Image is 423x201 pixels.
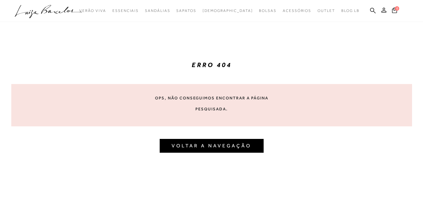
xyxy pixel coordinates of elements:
a: categoryNavScreenReaderText [317,5,335,17]
strong: ERRO 404 [192,61,232,69]
a: categoryNavScreenReaderText [112,5,139,17]
a: categoryNavScreenReaderText [259,5,276,17]
button: 0 [390,7,399,15]
span: Bolsas [259,8,276,13]
a: categoryNavScreenReaderText [79,5,106,17]
a: categoryNavScreenReaderText [283,5,311,17]
button: VOLTAR A NAVEGAÇÃO [160,139,264,153]
span: Sapatos [176,8,196,13]
a: VOLTAR A NAVEGAÇÃO [172,143,251,149]
span: 0 [395,6,399,11]
a: categoryNavScreenReaderText [145,5,170,17]
span: Essenciais [112,8,139,13]
a: BLOG LB [341,5,359,17]
span: BLOG LB [341,8,359,13]
span: Acessórios [283,8,311,13]
span: Outlet [317,8,335,13]
a: noSubCategoriesText [203,5,253,17]
p: Ops, não conseguimos encontrar a página pesquisada. [152,93,272,114]
span: Sandálias [145,8,170,13]
span: Verão Viva [79,8,106,13]
a: categoryNavScreenReaderText [176,5,196,17]
span: [DEMOGRAPHIC_DATA] [203,8,253,13]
